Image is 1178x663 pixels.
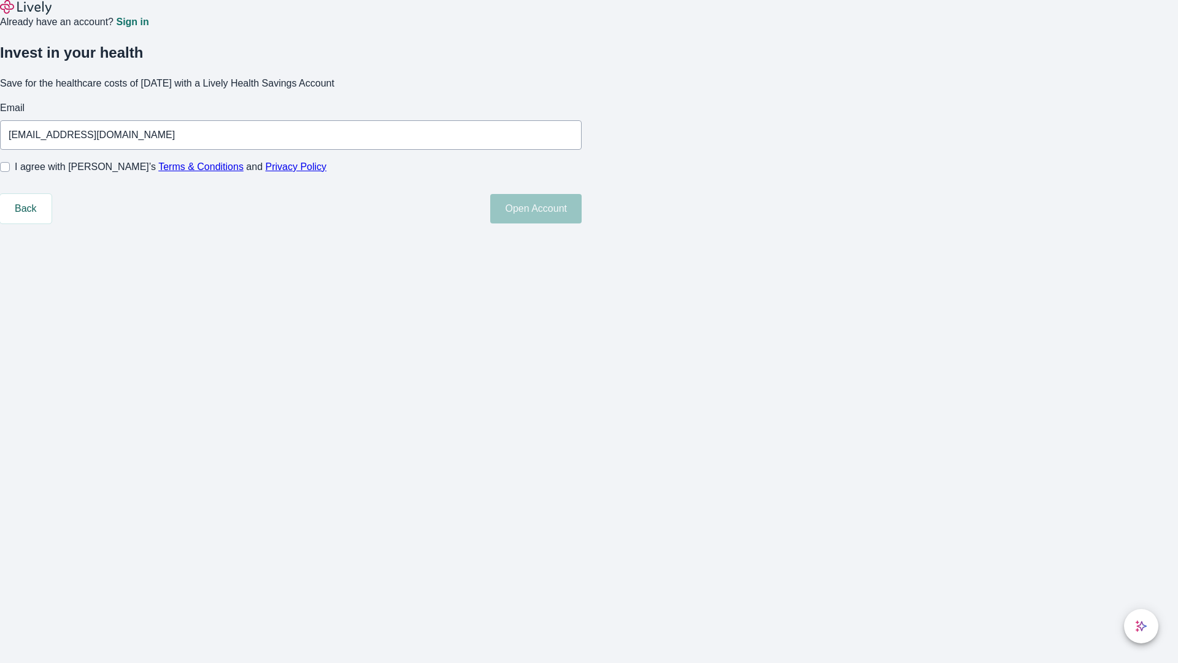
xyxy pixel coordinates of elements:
button: chat [1124,609,1158,643]
a: Terms & Conditions [158,161,244,172]
svg: Lively AI Assistant [1135,620,1147,632]
a: Sign in [116,17,148,27]
span: I agree with [PERSON_NAME]’s and [15,160,326,174]
a: Privacy Policy [266,161,327,172]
